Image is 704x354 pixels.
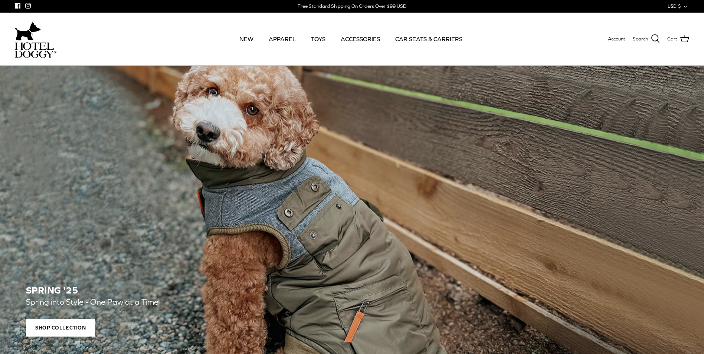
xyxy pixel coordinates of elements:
[298,1,406,12] a: Free Standard Shipping On Orders Over $99 USD
[26,319,95,337] span: Shop Collection
[608,36,625,42] span: Account
[110,26,592,52] div: Primary navigation
[26,296,364,309] p: Spring into Style - One Paw at a Time
[262,26,302,52] a: APPAREL
[15,20,41,42] img: dog-icon.svg
[633,34,660,44] a: Search
[15,42,56,58] img: hoteldoggycom
[25,3,31,9] a: Instagram
[304,26,332,52] a: TOYS
[26,285,678,296] h2: SPRING '25
[298,3,406,10] div: Free Standard Shipping On Orders Over $99 USD
[633,35,648,43] span: Search
[15,20,56,58] a: hoteldoggycom
[389,26,469,52] a: CAR SEATS & CARRIERS
[15,3,20,9] a: Facebook
[233,26,260,52] a: NEW
[667,35,677,43] span: Cart
[667,34,689,44] a: Cart
[608,35,625,43] a: Account
[334,26,387,52] a: ACCESSORIES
